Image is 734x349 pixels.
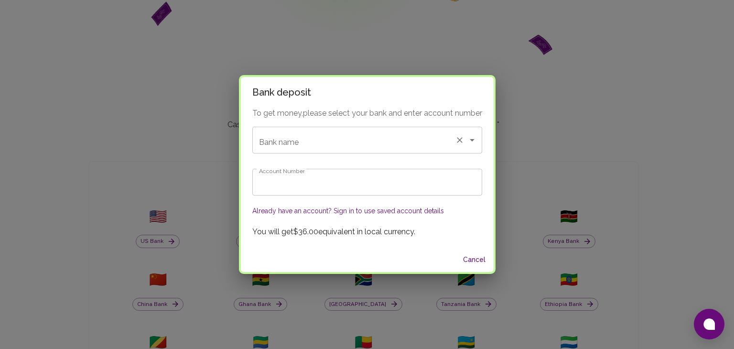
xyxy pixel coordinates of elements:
[252,108,482,119] p: To get money, please select your bank and enter account number
[252,226,482,238] p: You will get $36.00 equivalent in local currency.
[459,251,490,269] button: Cancel
[465,133,479,147] button: Open
[259,167,304,175] label: Account Number
[252,206,444,216] button: Already have an account? Sign in to use saved account details
[694,309,724,339] button: Open chat window
[453,133,466,147] button: Clear
[241,77,494,108] h2: Bank deposit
